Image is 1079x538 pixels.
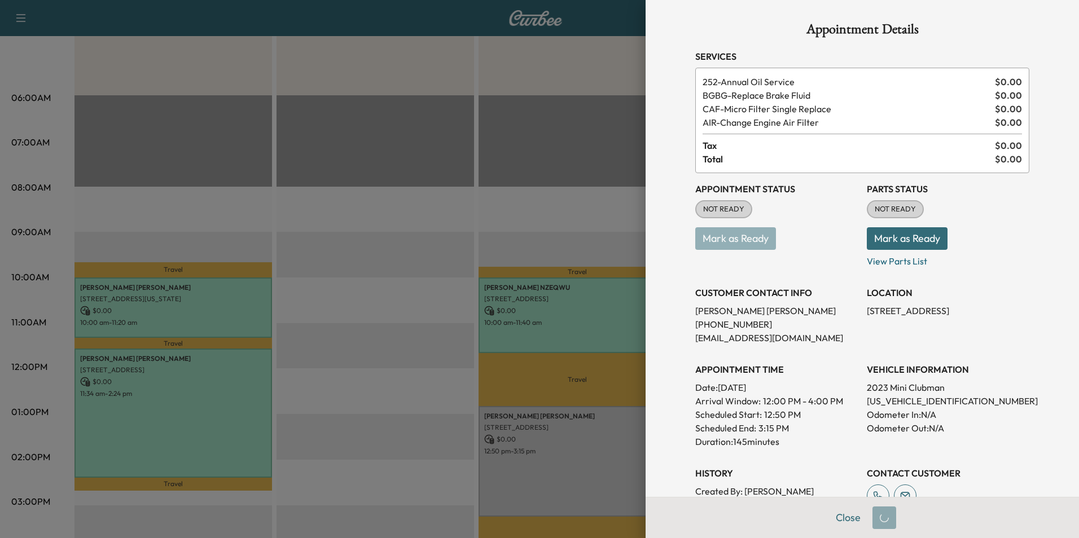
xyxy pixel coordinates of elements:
p: Date: [DATE] [695,381,858,394]
p: 3:15 PM [758,421,789,435]
button: Mark as Ready [867,227,948,250]
h3: CONTACT CUSTOMER [867,466,1029,480]
p: Odometer In: N/A [867,408,1029,421]
h3: History [695,466,858,480]
p: [EMAIL_ADDRESS][DOMAIN_NAME] [695,331,858,345]
span: $ 0.00 [995,139,1022,152]
span: $ 0.00 [995,102,1022,116]
h3: Appointment Status [695,182,858,196]
p: [STREET_ADDRESS] [867,304,1029,317]
h3: CUSTOMER CONTACT INFO [695,286,858,299]
span: Total [703,152,995,166]
p: Duration: 145 minutes [695,435,858,448]
span: Tax [703,139,995,152]
p: 2023 Mini Clubman [867,381,1029,394]
span: $ 0.00 [995,75,1022,89]
p: Scheduled Start: [695,408,762,421]
p: [PHONE_NUMBER] [695,317,858,331]
span: NOT READY [696,204,751,215]
span: 12:00 PM - 4:00 PM [763,394,843,408]
span: Replace Brake Fluid [703,89,990,102]
p: Created By : [PERSON_NAME] [695,484,858,498]
h3: APPOINTMENT TIME [695,363,858,376]
span: Change Engine Air Filter [703,116,990,129]
span: $ 0.00 [995,89,1022,102]
button: Close [828,506,868,529]
span: Annual Oil Service [703,75,990,89]
p: Scheduled End: [695,421,756,435]
p: View Parts List [867,250,1029,268]
p: [US_VEHICLE_IDENTIFICATION_NUMBER] [867,394,1029,408]
span: $ 0.00 [995,116,1022,129]
h1: Appointment Details [695,23,1029,41]
span: Micro Filter Single Replace [703,102,990,116]
p: Arrival Window: [695,394,858,408]
h3: LOCATION [867,286,1029,299]
p: Odometer Out: N/A [867,421,1029,435]
p: 12:50 PM [764,408,801,421]
span: NOT READY [868,204,923,215]
h3: VEHICLE INFORMATION [867,363,1029,376]
h3: Parts Status [867,182,1029,196]
p: [PERSON_NAME] [PERSON_NAME] [695,304,858,317]
span: $ 0.00 [995,152,1022,166]
h3: Services [695,50,1029,63]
